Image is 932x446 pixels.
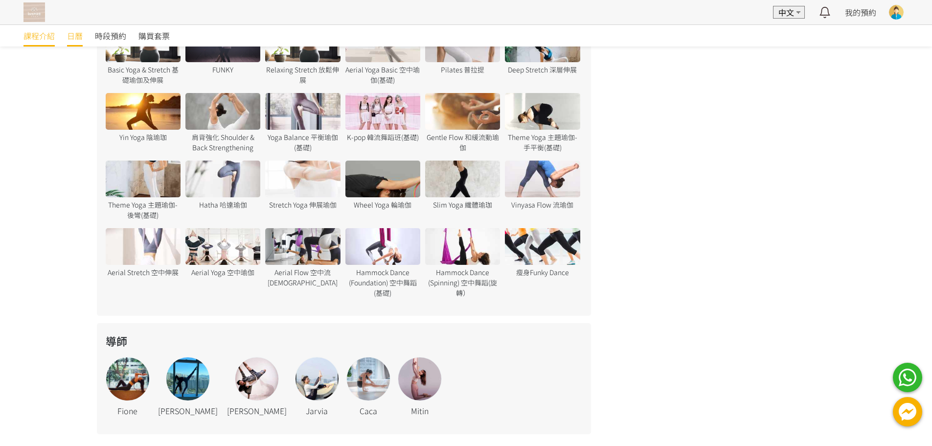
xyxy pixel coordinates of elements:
[345,267,420,298] div: Hammock Dance (Foundation) 空中舞蹈(基礎)
[185,132,260,153] div: 肩背強化 Shoulder & Back Strengthening
[106,405,150,417] div: Fione
[106,267,181,278] div: Aerial Stretch 空中伸展
[67,30,83,42] span: 日曆
[425,132,500,153] div: Gentle Flow 和緩流動瑜伽
[185,65,260,75] div: FUNKY
[157,405,219,417] div: [PERSON_NAME]
[185,200,260,210] div: Hatha 哈達瑜伽
[295,405,339,417] div: Jarvia
[95,30,126,42] span: 時段預約
[67,25,83,47] a: 日曆
[23,30,55,42] span: 課程介紹
[345,65,420,85] div: Aerial Yoga Basic 空中瑜伽(基礎)
[106,333,582,349] h2: 導師
[265,132,340,153] div: Yoga Balance 平衡瑜伽(基礎)
[398,405,442,417] div: Mitin
[106,200,181,220] div: Theme Yoga 主題瑜伽-後彎(基礎)
[425,200,500,210] div: Slim Yoga 纖體瑜珈
[345,132,420,142] div: K-pop 韓流舞蹈班(基礎)
[505,132,580,153] div: Theme Yoga 主題瑜伽-手平衡(基礎)
[505,200,580,210] div: Vinyasa Flow 流瑜伽
[226,405,288,417] div: [PERSON_NAME]
[138,30,170,42] span: 購買套票
[265,65,340,85] div: Relaxing Stretch 放鬆伸展
[505,65,580,75] div: Deep Stretch 深層伸展
[425,267,500,298] div: Hammock Dance (Spinning) 空中舞蹈(旋轉）
[106,65,181,85] div: Basic Yoga & Stretch 基礎瑜伽及伸展
[23,25,55,47] a: 課程介紹
[138,25,170,47] a: 購買套票
[185,267,260,278] div: Aerial Yoga 空中瑜伽
[346,405,390,417] div: Caca
[425,65,500,75] div: Pilates 普拉提
[95,25,126,47] a: 時段預約
[265,267,340,288] div: Aerial Flow 空中流[DEMOGRAPHIC_DATA]
[106,132,181,142] div: Yin Yoga 陰瑜珈
[845,6,876,18] a: 我的預約
[23,2,45,22] img: T57dtJh47iSJKDtQ57dN6xVUMYY2M0XQuGF02OI4.png
[345,200,420,210] div: Wheel Yoga 輪瑜伽
[265,200,340,210] div: Stretch Yoga 伸展瑜伽
[505,267,580,278] div: 瘦身Funky Dance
